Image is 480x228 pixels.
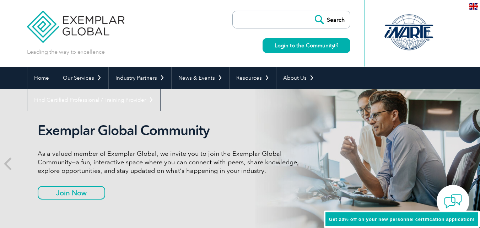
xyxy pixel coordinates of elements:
p: As a valued member of Exemplar Global, we invite you to join the Exemplar Global Community—a fun,... [38,149,304,175]
p: Leading the way to excellence [27,48,105,56]
a: Login to the Community [263,38,350,53]
a: Our Services [56,67,108,89]
h2: Exemplar Global Community [38,122,304,139]
a: Join Now [38,186,105,200]
img: contact-chat.png [444,192,462,210]
a: Resources [230,67,276,89]
img: open_square.png [334,43,338,47]
a: Home [27,67,56,89]
input: Search [311,11,350,28]
a: News & Events [172,67,229,89]
a: About Us [276,67,321,89]
a: Find Certified Professional / Training Provider [27,89,160,111]
span: Get 20% off on your new personnel certification application! [329,217,475,222]
a: Industry Partners [109,67,171,89]
img: en [469,3,478,10]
